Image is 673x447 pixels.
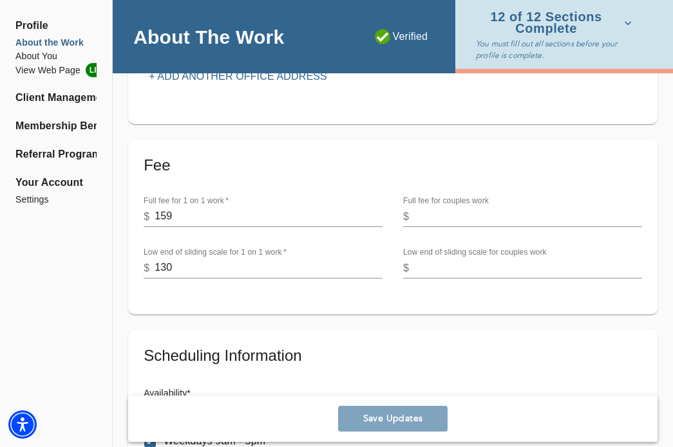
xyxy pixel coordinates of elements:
button: 12 of 12 Sections Complete [476,8,637,38]
p: $ [403,209,409,224]
span: 12 of 12 Sections Complete [476,12,632,34]
div: Accessibility Menu [8,410,37,439]
p: You must fill out all sections before your profile is complete. [476,38,637,61]
label: Full fee for 1 on 1 work [144,197,229,205]
p: Verified [375,29,428,44]
li: View Web Page [15,63,97,77]
h4: About The Work [133,25,284,49]
a: Client Management [15,90,97,105]
p: + Add another office address [149,69,327,84]
a: Membership Benefits [15,118,97,134]
h5: Fee [144,155,642,176]
h6: Availability * [144,387,642,401]
p: $ [144,260,149,276]
a: About You [15,50,97,63]
span: Your Account [15,175,97,190]
span: Profile [15,18,97,33]
h5: Scheduling Information [144,345,642,366]
label: Low end of sliding scale for 1 on 1 work [144,248,287,256]
a: About the Work [15,36,97,50]
a: Settings [15,193,97,206]
span: LIVE [86,63,111,77]
button: + Add another office address [144,65,332,88]
a: Referral Program [15,147,97,162]
label: Full fee for couples work [403,197,489,205]
p: $ [403,260,409,276]
label: Low end of sliding scale for couples work [403,248,547,256]
a: View Web PageLIVE [15,63,97,77]
p: $ [144,209,149,224]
